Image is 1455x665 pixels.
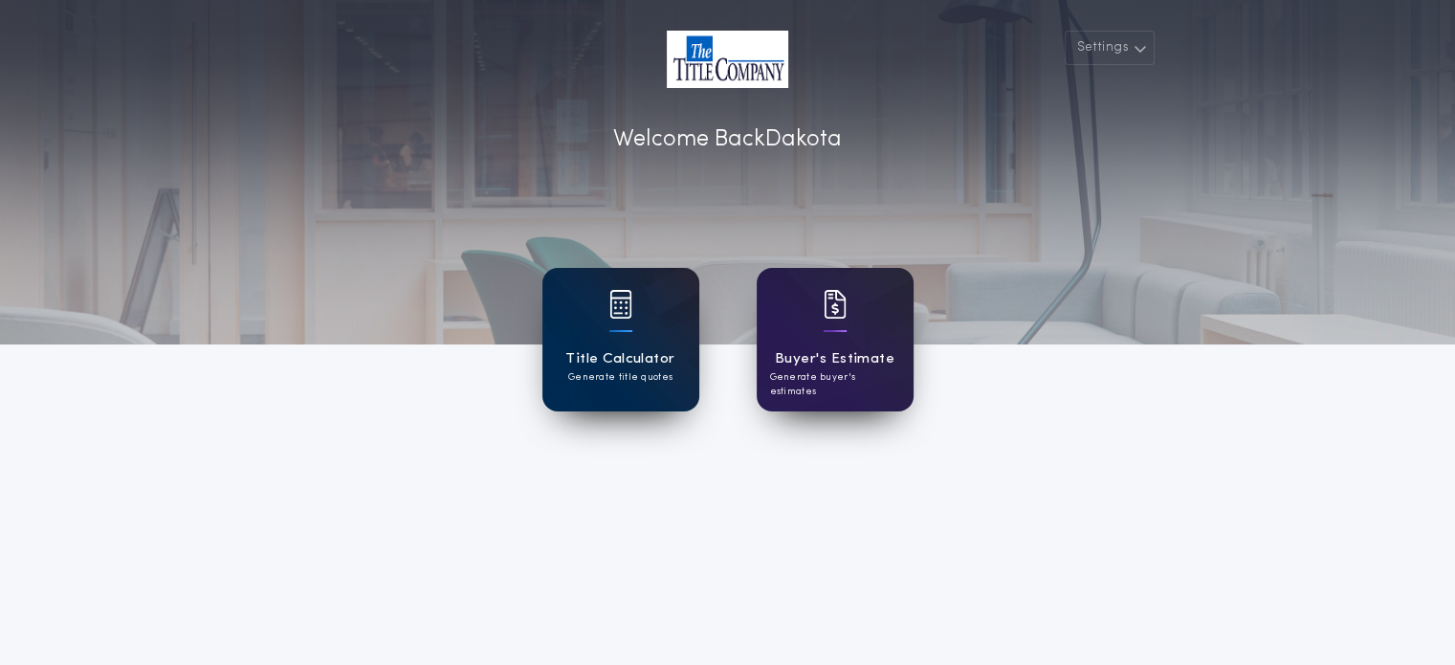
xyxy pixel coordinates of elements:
[757,268,914,411] a: card iconBuyer's EstimateGenerate buyer's estimates
[775,348,894,370] h1: Buyer's Estimate
[770,370,900,399] p: Generate buyer's estimates
[565,348,674,370] h1: Title Calculator
[609,290,632,319] img: card icon
[568,370,672,385] p: Generate title quotes
[613,122,842,157] p: Welcome Back Dakota
[667,31,788,88] img: account-logo
[1065,31,1155,65] button: Settings
[824,290,847,319] img: card icon
[542,268,699,411] a: card iconTitle CalculatorGenerate title quotes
